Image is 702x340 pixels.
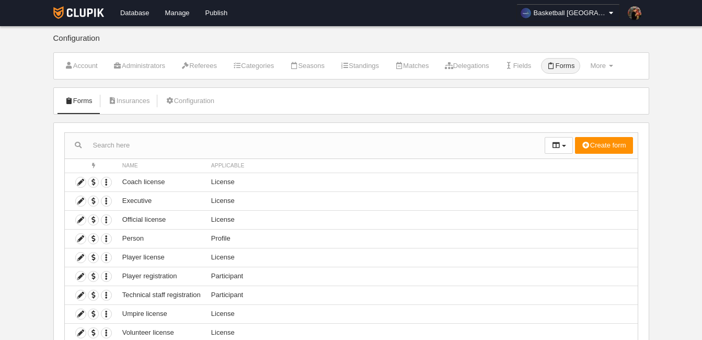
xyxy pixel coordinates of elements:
[206,191,638,210] td: License
[534,8,607,18] span: Basketball [GEOGRAPHIC_DATA]
[53,34,649,52] div: Configuration
[117,248,206,267] td: Player license
[59,58,103,74] a: Account
[499,58,537,74] a: Fields
[541,58,580,74] a: Forms
[65,138,545,153] input: Search here
[628,6,641,20] img: Pa7qpGGeTgmA.30x30.jpg
[117,191,206,210] td: Executive
[516,4,620,22] a: Basketball [GEOGRAPHIC_DATA]
[521,8,531,18] img: OaoeUhFU91XK.30x30.jpg
[206,173,638,191] td: License
[206,286,638,304] td: Participant
[389,58,434,74] a: Matches
[584,58,618,74] a: More
[335,58,385,74] a: Standings
[117,286,206,304] td: Technical staff registration
[590,62,606,70] span: More
[439,58,495,74] a: Delegations
[122,163,138,168] span: Name
[102,93,156,109] a: Insurances
[575,137,633,154] button: Create form
[117,173,206,191] td: Coach license
[227,58,280,74] a: Categories
[117,210,206,229] td: Official license
[206,210,638,229] td: License
[206,304,638,323] td: License
[117,304,206,323] td: Umpire license
[117,229,206,248] td: Person
[206,267,638,286] td: Participant
[206,248,638,267] td: License
[53,6,104,19] img: Clupik
[117,267,206,286] td: Player registration
[211,163,245,168] span: Applicable
[206,229,638,248] td: Profile
[59,93,98,109] a: Forms
[159,93,220,109] a: Configuration
[108,58,171,74] a: Administrators
[284,58,330,74] a: Seasons
[175,58,223,74] a: Referees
